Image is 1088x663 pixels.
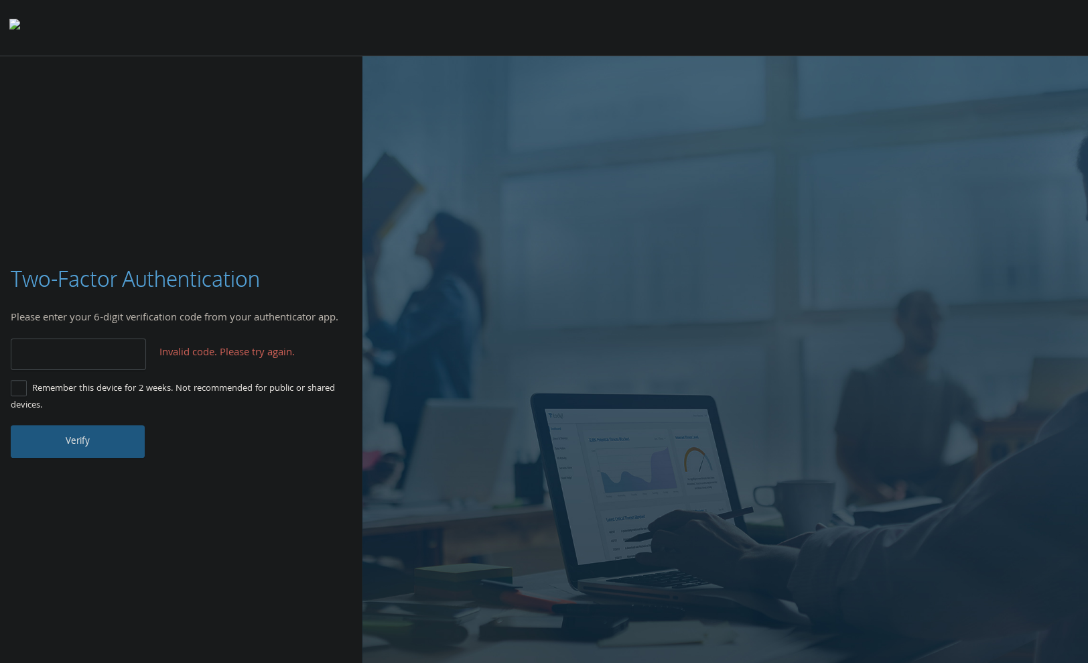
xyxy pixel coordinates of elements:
[11,264,260,294] h3: Two-Factor Authentication
[159,345,295,363] span: Invalid code. Please try again.
[9,14,20,41] img: todyl-logo-dark.svg
[11,381,341,414] label: Remember this device for 2 weeks. Not recommended for public or shared devices.
[11,425,145,457] button: Verify
[11,310,352,328] div: Please enter your 6-digit verification code from your authenticator app.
